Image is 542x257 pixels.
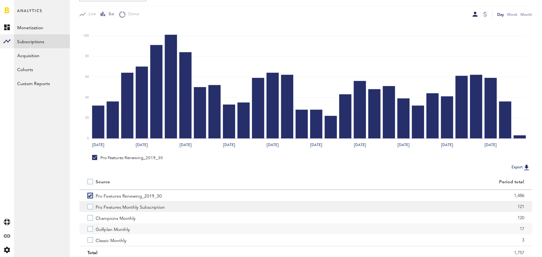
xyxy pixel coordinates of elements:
[96,201,165,212] span: Pro Features Monthly Subscription
[83,34,89,37] text: 100
[180,142,192,148] text: [DATE]
[96,234,126,246] span: Classic Monthly
[314,191,525,200] div: 1,486
[223,142,235,148] text: [DATE]
[397,142,410,148] text: [DATE]
[314,213,525,223] div: 120
[13,4,36,10] span: Support
[510,163,532,172] button: Export
[96,179,110,185] div: Source
[498,11,504,18] div: Day
[85,55,89,58] text: 80
[96,212,136,223] span: Champions Monthly
[507,11,518,18] div: Week
[17,7,42,20] span: Analytics
[314,179,525,185] div: Period total
[314,202,525,212] div: 121
[267,142,279,148] text: [DATE]
[310,142,322,148] text: [DATE]
[485,142,497,148] text: [DATE]
[96,246,191,257] span: Pro Features for Classic Members 2015_200_30
[14,62,70,76] a: Cohorts
[136,142,148,148] text: [DATE]
[14,20,70,34] a: Monetization
[96,190,162,201] span: Pro Features Renewing_2019_30
[314,247,525,256] div: 3
[14,48,70,62] a: Acquisition
[14,76,70,90] a: Custom Reports
[106,12,114,17] span: Bar
[96,223,130,234] span: Golfplan Monthly
[92,155,163,161] div: Pro Features Renewing_2019_30
[354,142,366,148] text: [DATE]
[86,12,96,17] span: Line
[85,117,89,120] text: 20
[85,75,89,78] text: 60
[87,137,89,140] text: 0
[314,224,525,234] div: 17
[314,235,525,245] div: 3
[441,142,453,148] text: [DATE]
[92,142,104,148] text: [DATE]
[523,164,531,171] img: Export
[14,34,70,48] a: Subscriptions
[521,11,532,18] div: Month
[125,12,139,17] span: Donut
[85,96,89,99] text: 40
